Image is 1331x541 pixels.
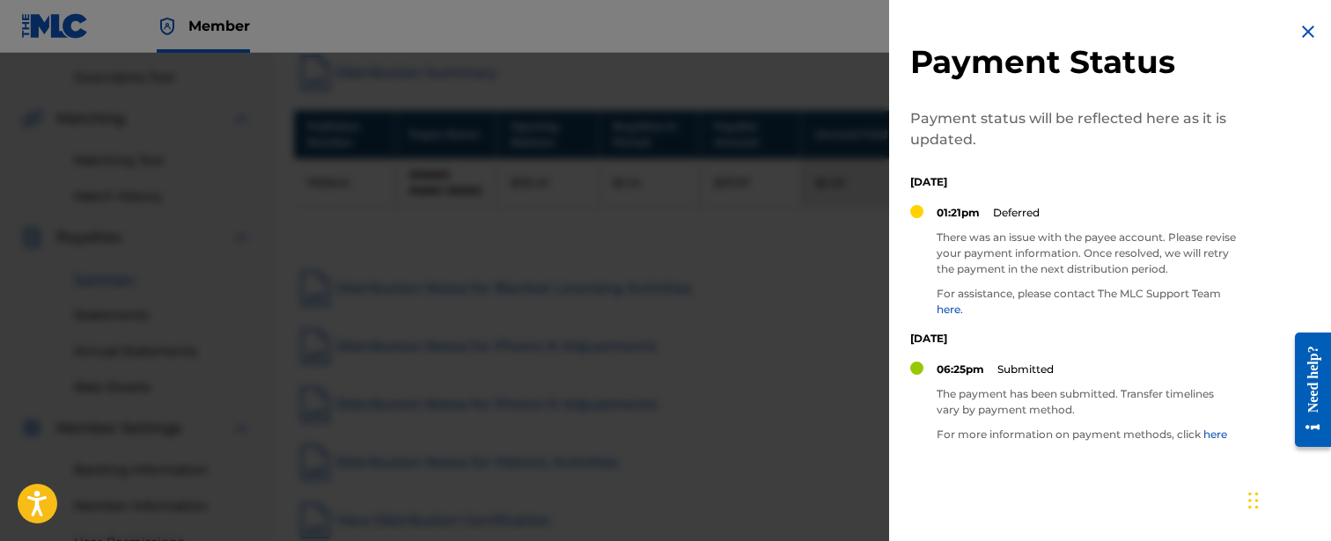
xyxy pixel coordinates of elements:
p: 01:21pm [937,205,980,221]
p: Submitted [997,362,1054,377]
p: [DATE] [910,174,1236,190]
iframe: Resource Center [1282,319,1331,461]
p: The payment has been submitted. Transfer timelines vary by payment method. [937,386,1236,418]
img: MLC Logo [21,13,89,39]
p: Deferred [993,205,1040,221]
h2: Payment Status [910,42,1236,82]
p: 06:25pm [937,362,984,377]
img: Top Rightsholder [157,16,178,37]
p: Payment status will be reflected here as it is updated. [910,108,1236,150]
p: There was an issue with the payee account. Please revise your payment information. Once resolved,... [937,230,1236,277]
p: [DATE] [910,331,1236,347]
iframe: Chat Widget [1243,457,1331,541]
div: Drag [1248,474,1259,527]
span: Member [188,16,250,36]
a: here. [937,303,963,316]
a: here [1203,428,1227,441]
p: For more information on payment methods, click [937,427,1236,442]
p: For assistance, please contact The MLC Support Team [937,286,1236,318]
